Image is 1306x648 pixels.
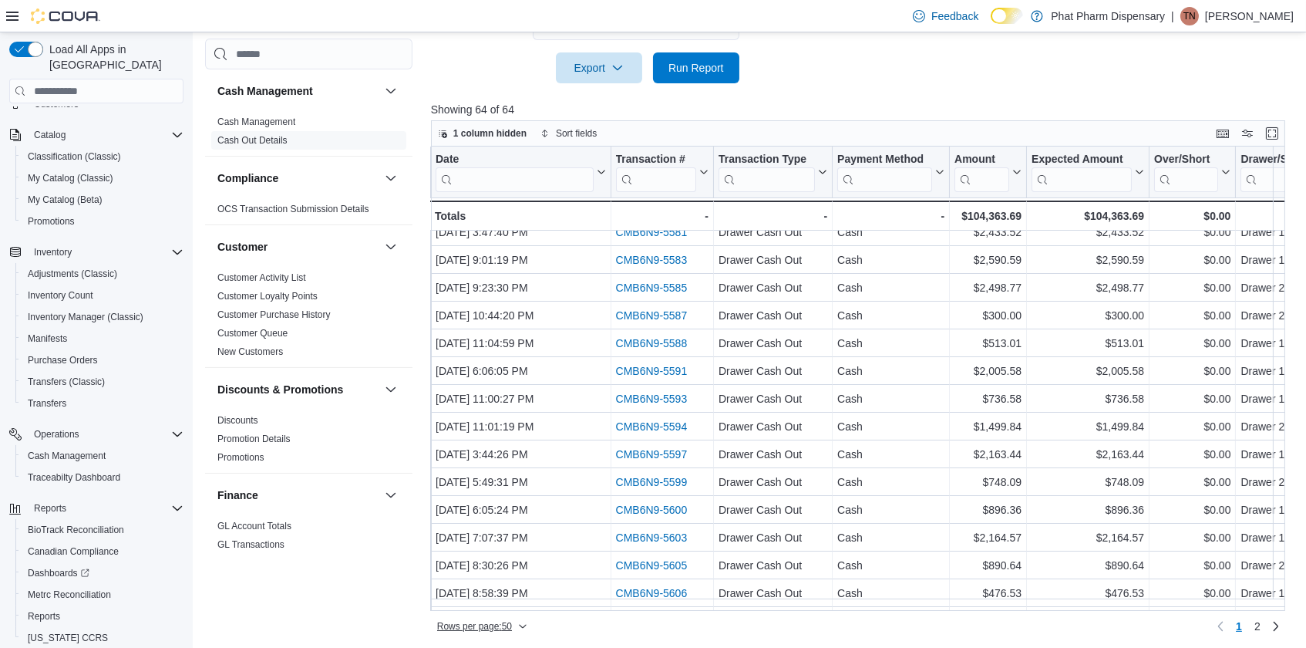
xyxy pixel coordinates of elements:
span: Inventory Count [22,286,183,305]
a: Customer Activity List [217,272,306,283]
a: Page 2 of 2 [1248,614,1267,639]
span: Run Report [668,60,724,76]
div: [DATE] 9:23:30 PM [436,278,606,297]
span: Catalog [34,129,66,141]
button: Compliance [382,169,400,187]
a: CMB6N9-5606 [615,587,687,599]
span: Sort fields [556,127,597,140]
span: Adjustments (Classic) [28,268,117,280]
button: Finance [217,488,379,503]
h3: Discounts & Promotions [217,382,343,397]
a: CMB6N9-5587 [615,309,687,322]
span: Traceabilty Dashboard [22,468,183,487]
h3: Compliance [217,170,278,186]
div: [DATE] 6:05:24 PM [436,501,606,519]
a: Transfers [22,394,72,413]
button: Over/Short [1154,153,1230,192]
div: $0.00 [1154,251,1230,269]
div: Compliance [205,200,412,224]
a: My Catalog (Classic) [22,169,119,187]
div: Payment Method [837,153,932,167]
div: $0.00 [1154,390,1230,408]
a: Dashboards [22,564,96,582]
span: Transfers (Classic) [22,373,183,391]
div: $890.64 [954,556,1022,575]
div: Drawer Cash Out [719,473,827,491]
button: Compliance [217,170,379,186]
div: Over/Short [1154,153,1218,167]
div: Drawer Cash Out [719,223,827,241]
div: [DATE] 3:47:40 PM [436,223,606,241]
div: $513.01 [1032,334,1144,353]
div: Drawer Cash Out [719,278,827,297]
span: Purchase Orders [22,351,183,370]
div: Cash [837,362,944,380]
button: Catalog [28,126,72,144]
a: Promotions [217,452,264,463]
a: BioTrack Reconciliation [22,521,130,539]
button: Discounts & Promotions [217,382,379,397]
a: Customer Loyalty Points [217,291,318,302]
div: $896.36 [954,501,1022,519]
div: Cash [837,417,944,436]
div: Drawer Cash Out [719,584,827,602]
button: Classification (Classic) [15,146,190,167]
span: My Catalog (Beta) [22,191,183,209]
a: Promotions [22,212,81,231]
a: Canadian Compliance [22,542,125,561]
div: $0.00 [1154,362,1230,380]
div: [DATE] 10:44:20 PM [436,306,606,325]
div: Transaction # [615,153,695,167]
span: 1 column hidden [453,127,527,140]
div: Drawer Cash Out [719,390,827,408]
button: BioTrack Reconciliation [15,519,190,541]
div: $104,363.69 [954,207,1022,225]
div: $1,499.84 [1032,417,1144,436]
div: $476.53 [1032,584,1144,602]
span: Inventory [28,243,183,262]
div: $0.00 [1154,584,1230,602]
span: Cash Management [22,447,183,465]
div: Payment Method [837,153,932,192]
span: Load All Apps in [GEOGRAPHIC_DATA] [43,42,183,73]
div: $748.09 [954,473,1022,491]
div: $0.00 [1154,556,1230,575]
a: CMB6N9-5585 [615,282,687,294]
div: Cash [837,473,944,491]
span: Operations [28,425,183,444]
span: [US_STATE] CCRS [28,632,108,644]
a: CMB6N9-5599 [615,476,687,488]
div: $1,499.84 [954,417,1022,436]
span: Rows per page : 50 [437,620,512,633]
span: Catalog [28,126,183,144]
img: Cova [31,8,100,24]
div: $513.01 [954,334,1022,353]
div: Cash [837,251,944,269]
div: Amount [954,153,1009,167]
div: $0.00 [1154,528,1230,547]
span: Transfers [28,397,66,410]
a: Promotion Details [217,434,291,444]
a: CMB6N9-5588 [615,337,687,349]
div: Drawer Cash Out [719,528,827,547]
span: Export [565,52,633,83]
div: $748.09 [1032,473,1144,491]
div: Cash [837,584,944,602]
div: $0.00 [1154,223,1230,241]
h3: Finance [217,488,258,503]
div: Drawer Cash Out [719,556,827,575]
span: Inventory Count [28,289,93,302]
div: $0.00 [1154,473,1230,491]
p: [PERSON_NAME] [1205,7,1294,25]
span: 1 [1236,619,1242,634]
span: Canadian Compliance [22,542,183,561]
div: Expected Amount [1032,153,1132,167]
a: CMB6N9-5597 [615,448,687,461]
button: My Catalog (Beta) [15,189,190,211]
a: CMB6N9-5591 [615,365,687,377]
span: Reports [28,610,60,623]
div: Totals [435,207,606,225]
span: Cash Management [28,450,106,462]
button: Operations [3,424,190,445]
button: Cash Management [382,82,400,100]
